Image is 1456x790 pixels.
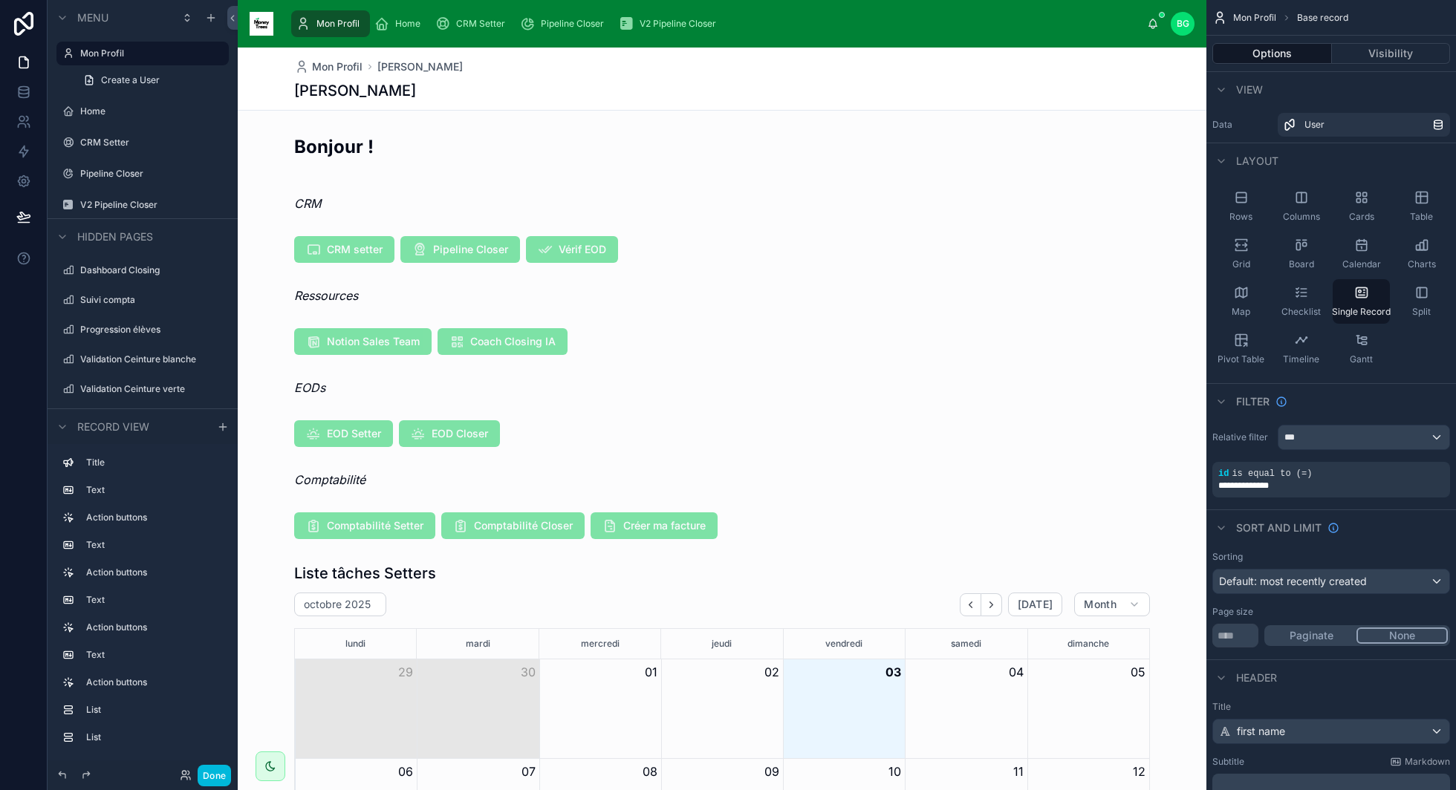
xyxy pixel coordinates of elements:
span: Layout [1236,154,1278,169]
button: Grid [1212,232,1270,276]
span: Hidden pages [77,229,153,244]
button: Paginate [1267,627,1356,644]
span: CRM Setter [456,18,505,30]
button: Calendar [1333,232,1390,276]
label: Subtitle [1212,756,1244,768]
span: Split [1412,306,1431,318]
span: is equal to (=) [1232,469,1312,479]
label: Action buttons [86,567,217,578]
span: Cards [1349,211,1374,223]
span: Timeline [1283,353,1319,365]
span: Default: most recently created [1219,575,1367,587]
span: id [1218,469,1229,479]
span: BG [1177,18,1189,30]
button: Visibility [1332,43,1451,64]
a: Home [370,10,431,37]
button: Charts [1393,232,1450,276]
label: List [86,704,217,716]
button: Rows [1212,184,1270,229]
div: scrollable content [48,444,238,760]
span: Markdown [1405,756,1450,768]
button: Table [1393,184,1450,229]
label: V2 Pipeline Closer [80,199,220,211]
button: Gantt [1333,327,1390,371]
label: Text [86,539,217,551]
button: Options [1212,43,1332,64]
button: Map [1212,279,1270,324]
button: first name [1212,719,1450,744]
span: Pivot Table [1218,353,1264,365]
img: App logo [250,12,273,36]
span: Grid [1232,258,1250,270]
label: Suivi compta [80,294,220,306]
span: Checklist [1281,306,1321,318]
label: Text [86,649,217,661]
label: Home [80,105,220,117]
label: Text [86,484,217,496]
span: Base record [1297,12,1348,24]
label: Action buttons [86,512,217,523]
span: Columns [1283,211,1320,223]
span: Record view [77,420,149,434]
label: Data [1212,119,1272,131]
label: Page size [1212,606,1253,618]
span: Board [1289,258,1314,270]
div: scrollable content [285,7,1147,40]
button: Default: most recently created [1212,569,1450,594]
span: View [1236,82,1263,97]
label: Dashboard Closing [80,264,220,276]
label: Action buttons [86,676,217,688]
label: Relative filter [1212,431,1272,443]
span: Pipeline Closer [541,18,604,30]
span: Map [1232,306,1250,318]
label: Validation Ceinture blanche [80,353,220,365]
label: Title [86,457,217,469]
button: None [1356,627,1448,644]
button: Single Record [1333,279,1390,324]
span: Create a User [101,74,160,86]
span: User [1304,119,1325,131]
span: Filter [1236,394,1270,409]
a: CRM Setter [431,10,516,37]
label: CRM Setter [80,137,220,148]
a: User [1278,113,1450,137]
label: Text [86,594,217,606]
label: Mon Profil [80,48,220,59]
span: Sort And Limit [1236,520,1322,535]
a: Mon Profil [291,10,370,37]
h1: [PERSON_NAME] [294,80,416,101]
button: Board [1273,232,1330,276]
span: V2 Pipeline Closer [640,18,716,30]
button: Cards [1333,184,1390,229]
span: Mon Profil [312,59,363,74]
label: Sorting [1212,551,1243,563]
button: Timeline [1273,327,1330,371]
span: Calendar [1342,258,1381,270]
a: V2 Pipeline Closer [614,10,727,37]
button: Pivot Table [1212,327,1270,371]
span: Table [1410,211,1433,223]
a: Pipeline Closer [80,168,220,180]
button: Done [198,765,231,786]
span: first name [1237,724,1285,739]
span: Single Record [1332,306,1391,318]
a: Mon Profil [294,59,363,74]
label: List [86,731,217,743]
span: Gantt [1350,353,1373,365]
span: Menu [77,10,108,25]
a: Progression élèves [80,324,220,336]
span: Header [1236,670,1277,685]
span: Mon Profil [316,18,360,30]
span: Charts [1408,258,1436,270]
button: Checklist [1273,279,1330,324]
span: [PERSON_NAME] [377,59,463,74]
span: Mon Profil [1233,12,1276,24]
label: Validation Ceinture verte [80,383,220,395]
